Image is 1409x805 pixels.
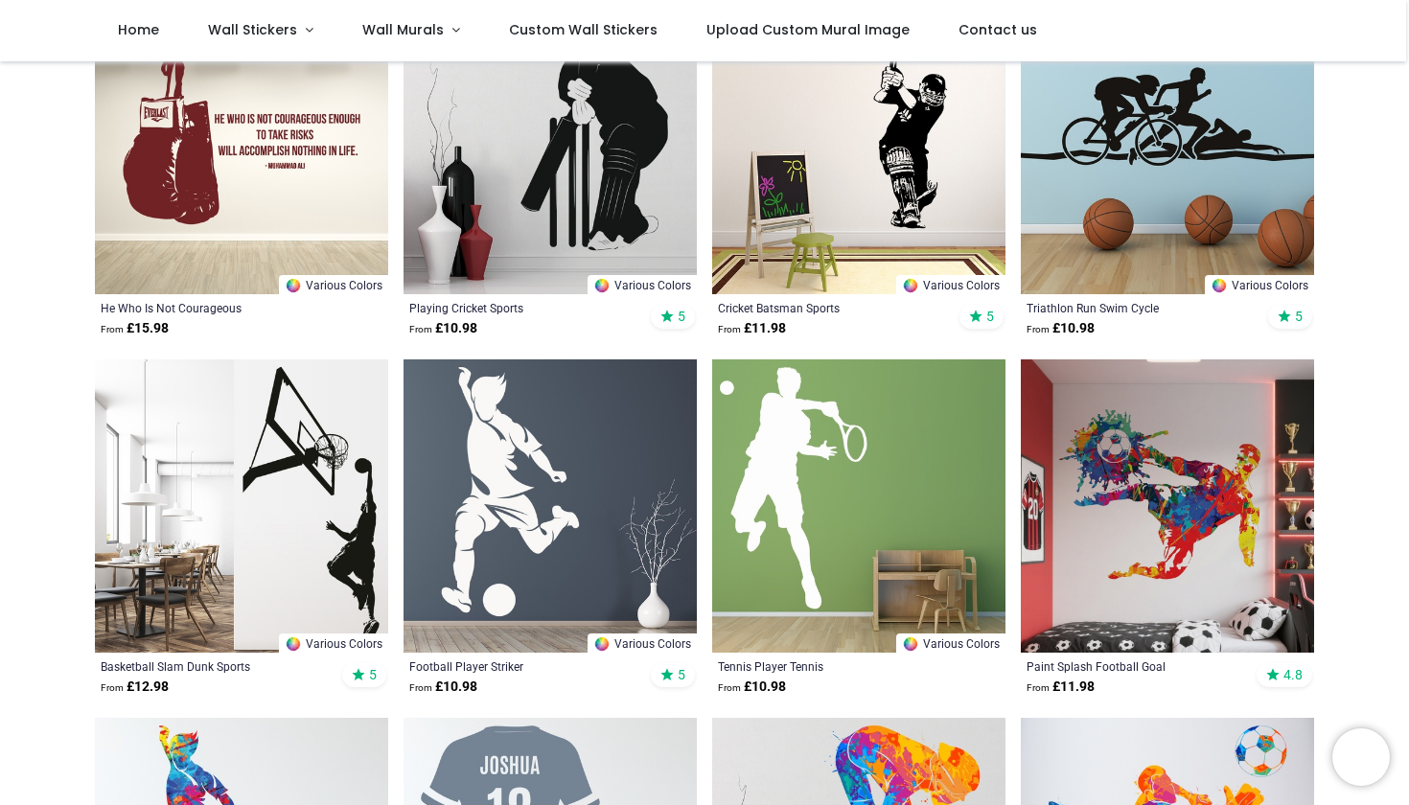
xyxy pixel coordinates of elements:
[95,359,388,653] img: Basketball Slam Dunk Sports Wall Sticker
[101,300,326,315] a: He Who Is Not Courageous [PERSON_NAME] Quote
[718,324,741,334] span: From
[712,359,1005,653] img: Tennis Player Tennis Wall Sticker
[1027,324,1050,334] span: From
[1027,678,1095,697] strong: £ 11.98
[718,319,786,338] strong: £ 11.98
[718,658,943,674] a: Tennis Player Tennis
[409,678,477,697] strong: £ 10.98
[1332,728,1390,786] iframe: Brevo live chat
[593,277,611,294] img: Color Wheel
[101,319,169,338] strong: £ 15.98
[718,678,786,697] strong: £ 10.98
[1027,319,1095,338] strong: £ 10.98
[101,324,124,334] span: From
[902,277,919,294] img: Color Wheel
[279,633,388,653] a: Various Colors
[902,635,919,653] img: Color Wheel
[409,300,635,315] a: Playing Cricket Sports
[896,633,1005,653] a: Various Colors
[678,666,685,683] span: 5
[1021,1,1314,294] img: Triathlon Run Swim Cycle Wall Sticker
[593,635,611,653] img: Color Wheel
[509,20,658,39] span: Custom Wall Stickers
[718,300,943,315] a: Cricket Batsman Sports
[409,324,432,334] span: From
[1021,359,1314,653] img: Paint Splash Football Goal Wall Sticker
[588,633,697,653] a: Various Colors
[588,275,697,294] a: Various Colors
[279,275,388,294] a: Various Colors
[959,20,1037,39] span: Contact us
[285,635,302,653] img: Color Wheel
[369,666,377,683] span: 5
[1295,308,1303,325] span: 5
[1027,300,1252,315] a: Triathlon Run Swim Cycle
[1027,682,1050,693] span: From
[362,20,444,39] span: Wall Murals
[1027,658,1252,674] a: Paint Splash Football Goal
[208,20,297,39] span: Wall Stickers
[986,308,994,325] span: 5
[95,1,388,294] img: He Who Is Not Courageous Muhammad Ali Quote Wall Sticker
[1283,666,1303,683] span: 4.8
[706,20,910,39] span: Upload Custom Mural Image
[409,682,432,693] span: From
[404,1,697,294] img: Playing Cricket Sports Wall Sticker
[896,275,1005,294] a: Various Colors
[404,359,697,653] img: Football Player Striker Wall Sticker
[1211,277,1228,294] img: Color Wheel
[718,682,741,693] span: From
[101,678,169,697] strong: £ 12.98
[409,658,635,674] a: Football Player Striker
[409,319,477,338] strong: £ 10.98
[101,682,124,693] span: From
[118,20,159,39] span: Home
[1205,275,1314,294] a: Various Colors
[285,277,302,294] img: Color Wheel
[678,308,685,325] span: 5
[101,658,326,674] a: Basketball Slam Dunk Sports
[712,1,1005,294] img: Cricket Batsman Sports Wall Sticker - Mod6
